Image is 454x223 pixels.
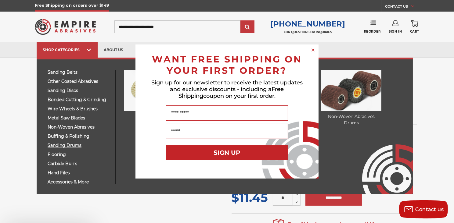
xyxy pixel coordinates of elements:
span: Free Shipping [178,86,284,99]
button: SIGN UP [166,145,288,160]
button: Contact us [399,200,448,218]
button: Close dialog [310,47,316,53]
span: Contact us [416,207,444,212]
span: Sign up for our newsletter to receive the latest updates and exclusive discounts - including a co... [151,79,303,99]
span: WANT FREE SHIPPING ON YOUR FIRST ORDER? [152,54,302,76]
